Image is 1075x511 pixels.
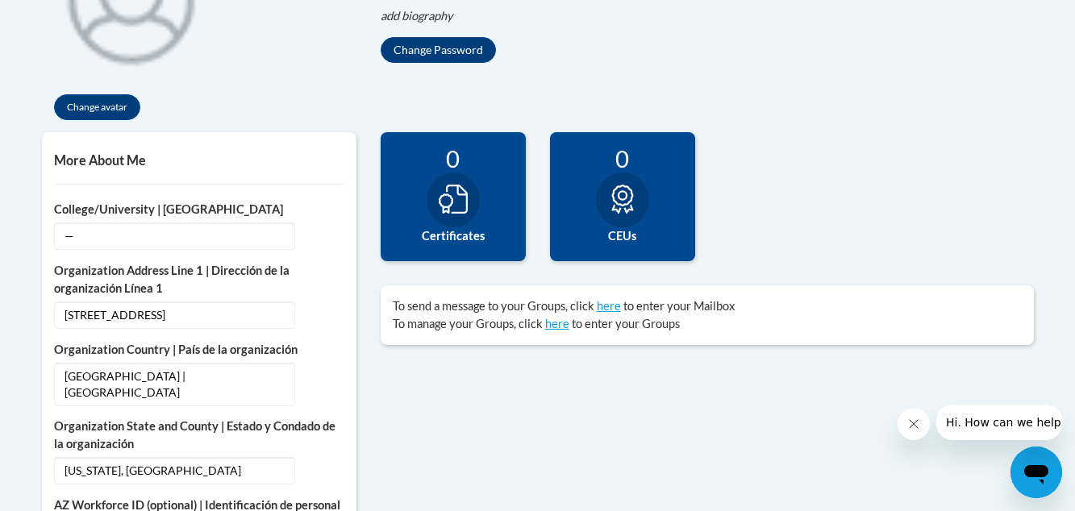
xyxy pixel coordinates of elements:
a: here [597,299,621,313]
label: Certificates [393,227,514,245]
button: Edit biography [381,7,466,25]
iframe: Close message [898,408,930,440]
iframe: Button to launch messaging window [1010,447,1062,498]
div: 0 [562,144,683,172]
span: To send a message to your Groups, click [393,299,594,313]
span: to enter your Groups [572,317,680,330]
span: Hi. How can we help? [10,11,131,24]
span: [STREET_ADDRESS] [54,301,295,329]
label: Organization State and County | Estado y Condado de la organización [54,418,344,453]
span: [GEOGRAPHIC_DATA] | [GEOGRAPHIC_DATA] [54,363,295,406]
label: Organization Country | País de la organización [54,341,344,359]
span: [US_STATE], [GEOGRAPHIC_DATA] [54,457,295,484]
span: to enter your Mailbox [623,299,735,313]
label: CEUs [562,227,683,245]
a: here [545,317,569,330]
label: Organization Address Line 1 | Dirección de la organización Línea 1 [54,262,344,297]
div: 0 [393,144,514,172]
span: — [54,222,295,250]
label: College/University | [GEOGRAPHIC_DATA] [54,201,344,218]
button: Change Password [381,37,496,63]
button: Change avatar [54,94,140,120]
iframe: Message from company [936,405,1062,440]
h5: More About Me [54,152,344,168]
span: To manage your Groups, click [393,317,543,330]
i: add biography [381,9,453,23]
